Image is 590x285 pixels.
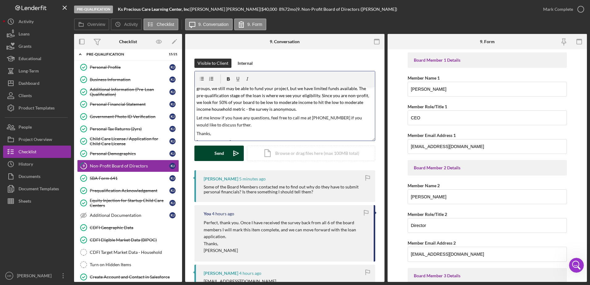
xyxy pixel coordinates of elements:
button: Checklist [143,19,178,30]
div: Additional Documentation [90,213,169,218]
div: Checklist [119,39,137,44]
a: Create Account and Contact in Salesforce [77,271,179,283]
div: CDFI Geographic Data [90,225,179,230]
a: Sheets [3,195,71,207]
div: Long-Term [19,65,39,79]
div: You [204,211,211,216]
button: Grants [3,40,71,52]
div: | 9. Non-Profit Board of Directors ([PERSON_NAME]) [296,7,397,12]
div: K J [169,175,176,181]
div: Pre-Qualification [86,52,162,56]
div: People [19,121,32,135]
p: How can we help? [12,65,111,75]
p: [PERSON_NAME] [197,139,373,146]
a: CDFI Geographic Data [77,221,179,234]
a: Additional DocumentationKJ [77,209,179,221]
div: Additional Information (Pre-Loan Qualification) [90,87,169,97]
a: Business InformationKJ [77,73,179,86]
div: Turn on Hidden Items [90,262,179,267]
button: Visible to Client [194,59,231,68]
p: Hi [PERSON_NAME] 👋 [12,44,111,65]
div: K J [169,64,176,70]
div: Board Member 2 Details [414,165,561,170]
div: Equity Injection for Startup Child Care Centers [90,198,169,208]
p: Perfect, thank you. Once I have received the survey back from all 6 of the board members I will m... [204,219,368,240]
button: Educational [3,52,71,65]
div: Personal Demographics [90,151,169,156]
label: Overview [87,22,105,27]
div: Pre-Qualification [74,6,113,13]
div: K J [169,138,176,144]
span: Messages [51,208,73,212]
div: K J [169,188,176,194]
div: Board Member 1 Details [414,58,561,63]
iframe: Intercom live chat [569,258,584,273]
div: Checklist [19,146,36,159]
span: $40,000 [261,6,277,12]
div: CDFI Eligible Market Data (BIPOC) [90,238,179,242]
button: Activity [111,19,142,30]
img: logo [12,12,22,22]
div: Child Care License / Application for Child Care License [90,136,169,146]
div: Create Account and Contact in Salesforce [90,275,179,279]
tspan: 9 [83,164,85,168]
a: Personal Tax Returns (2yrs)KJ [77,123,179,135]
label: Member Name 2 [408,183,440,188]
div: Some of the Board Members contacted me to find out why do they have to submit personal financials... [204,184,369,194]
a: Loans [3,28,71,40]
div: Non-Profit Board of Directors [90,163,169,168]
label: Member Role/Title 1 [408,104,447,109]
div: [PERSON_NAME] [204,176,238,181]
button: Long-Term [3,65,71,77]
div: 72 mo [285,7,296,12]
label: 9. Conversation [198,22,229,27]
a: SBA Form 641KJ [77,172,179,184]
a: Document Templates [3,183,71,195]
button: History [3,158,71,170]
time: 2025-09-17 16:11 [239,271,261,276]
a: 9Non-Profit Board of DirectorsKJ [77,160,179,172]
label: Checklist [157,22,174,27]
img: Profile image for Christina [84,10,96,22]
div: Loans [19,28,30,42]
div: Personal Tax Returns (2yrs) [90,126,169,131]
div: Government Photo ID Verification [90,114,169,119]
div: 8 % [279,7,285,12]
div: Project Overview [19,133,52,147]
div: K J [169,89,176,95]
span: Help [98,208,108,212]
button: Checklist [3,146,71,158]
div: K J [169,101,176,107]
div: History [19,158,33,172]
a: Equity Injection for Startup Child Care CentersKJ [77,197,179,209]
p: Let me know if you have any questions, feel free to call me at [PHONE_NUMBER] if you would like t... [197,114,373,128]
button: Project Overview [3,133,71,146]
div: Document Templates [19,183,59,196]
button: People [3,121,71,133]
label: Member Email Address 1 [408,133,456,138]
button: Product Templates [3,102,71,114]
label: Member Role/Title 2 [408,212,447,217]
button: 9. Conversation [185,19,233,30]
a: Child Care License / Application for Child Care LicenseKJ [77,135,179,147]
a: Personal ProfileKJ [77,61,179,73]
div: [EMAIL_ADDRESS][DOMAIN_NAME] [204,279,276,284]
div: K J [169,212,176,218]
button: Messages [41,192,82,217]
time: 2025-09-17 20:02 [239,176,266,181]
div: Activity [19,15,34,29]
b: Ks Precious Care Learning Center, Inc [118,6,189,12]
div: Visible to Client [197,59,228,68]
button: Overview [74,19,109,30]
button: Activity [3,15,71,28]
button: Mark Complete [537,3,587,15]
p: Thanks, [197,130,373,137]
button: Documents [3,170,71,183]
a: Personal DemographicsKJ [77,147,179,160]
label: Member Name 1 [408,75,440,81]
div: CDFI Target Market Data - Household [90,250,179,255]
p: Thanks, [204,240,368,247]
